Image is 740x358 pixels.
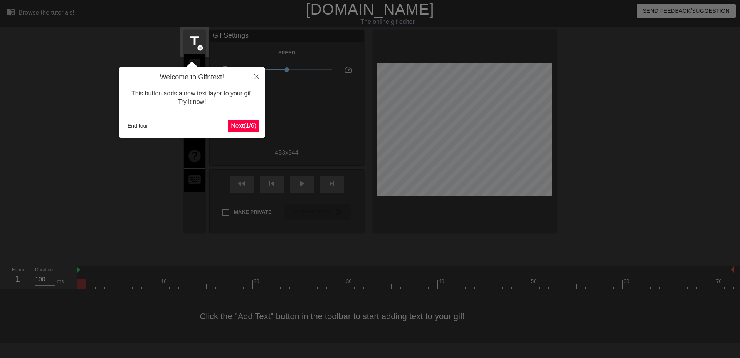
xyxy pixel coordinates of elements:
[228,120,259,132] button: Next
[248,67,265,85] button: Close
[231,122,256,129] span: Next ( 1 / 6 )
[124,82,259,114] div: This button adds a new text layer to your gif. Try it now!
[124,73,259,82] h4: Welcome to Gifntext!
[124,120,151,132] button: End tour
